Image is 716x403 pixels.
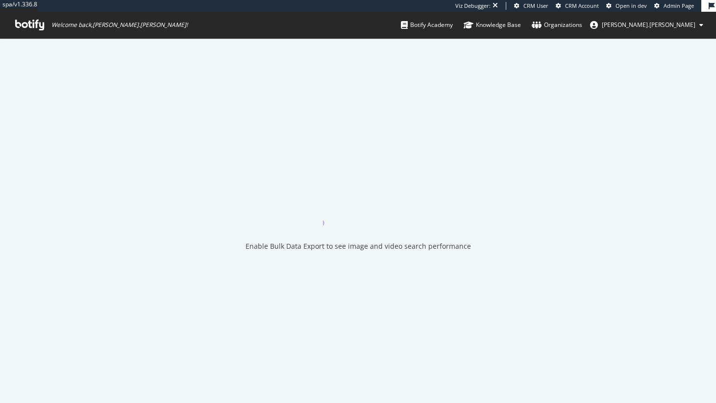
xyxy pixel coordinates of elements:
span: CRM User [523,2,548,9]
a: CRM Account [556,2,599,10]
button: [PERSON_NAME].[PERSON_NAME] [582,17,711,33]
a: CRM User [514,2,548,10]
span: Open in dev [616,2,647,9]
span: CRM Account [565,2,599,9]
div: Organizations [532,20,582,30]
div: Botify Academy [401,20,453,30]
a: Botify Academy [401,12,453,38]
a: Organizations [532,12,582,38]
a: Knowledge Base [464,12,521,38]
div: Knowledge Base [464,20,521,30]
div: Viz Debugger: [455,2,491,10]
a: Admin Page [654,2,694,10]
div: animation [323,190,394,226]
div: Enable Bulk Data Export to see image and video search performance [246,241,471,251]
span: Welcome back, [PERSON_NAME].[PERSON_NAME] ! [51,21,188,29]
a: Open in dev [606,2,647,10]
span: jessica.jordan [602,21,695,29]
span: Admin Page [664,2,694,9]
